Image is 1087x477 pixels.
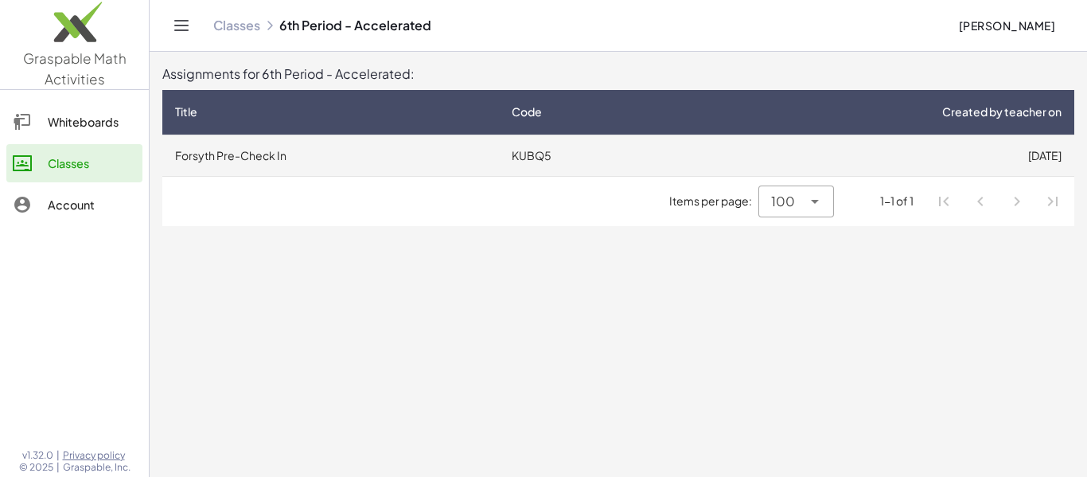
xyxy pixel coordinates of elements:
div: Classes [48,154,136,173]
div: Account [48,195,136,214]
span: Graspable, Inc. [63,461,131,474]
td: KUBQ5 [499,135,677,176]
div: Whiteboards [48,112,136,131]
button: Toggle navigation [169,13,194,38]
div: 1-1 of 1 [880,193,914,209]
td: [DATE] [677,135,1074,176]
a: Privacy policy [63,449,131,462]
span: Title [175,104,197,120]
a: Account [6,186,142,224]
a: Classes [213,18,260,33]
span: Items per page: [669,193,758,209]
span: Code [512,104,542,120]
span: © 2025 [19,461,53,474]
td: Forsyth Pre-Check In [162,135,499,176]
span: Created by teacher on [942,104,1062,120]
span: | [56,449,60,462]
span: 100 [771,192,795,211]
nav: Pagination Navigation [926,183,1071,220]
span: [PERSON_NAME] [958,18,1055,33]
span: v1.32.0 [22,449,53,462]
a: Classes [6,144,142,182]
button: [PERSON_NAME] [945,11,1068,40]
div: Assignments for 6th Period - Accelerated: [162,65,1074,84]
span: Graspable Math Activities [23,49,127,88]
span: | [56,461,60,474]
a: Whiteboards [6,103,142,141]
